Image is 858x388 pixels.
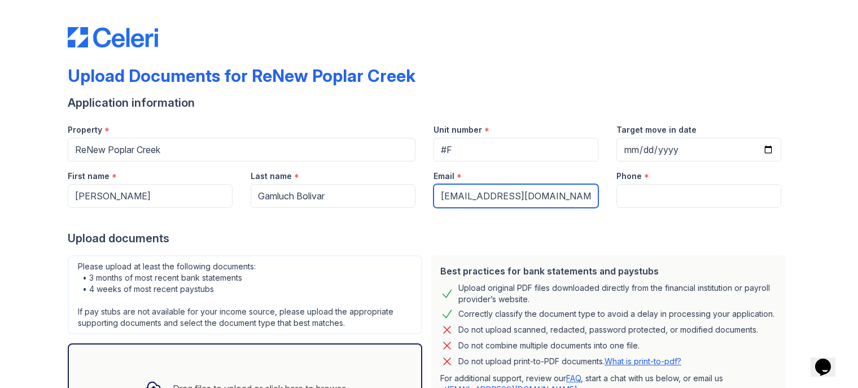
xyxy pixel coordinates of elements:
iframe: chat widget [811,343,847,377]
label: Unit number [434,124,482,136]
label: Target move in date [616,124,697,136]
p: Do not upload print-to-PDF documents. [458,356,681,367]
div: Upload Documents for ReNew Poplar Creek [68,66,415,86]
div: Best practices for bank statements and paystubs [440,264,777,278]
div: Upload documents [68,230,790,246]
div: Application information [68,95,790,111]
div: Do not combine multiple documents into one file. [458,339,640,352]
label: Last name [251,171,292,182]
label: Property [68,124,102,136]
div: Correctly classify the document type to avoid a delay in processing your application. [458,307,774,321]
div: Do not upload scanned, redacted, password protected, or modified documents. [458,323,758,337]
label: Email [434,171,454,182]
img: CE_Logo_Blue-a8612792a0a2168367f1c8372b55b34899dd931a85d93a1a3d3e32e68fde9ad4.png [68,27,158,47]
label: First name [68,171,110,182]
div: Please upload at least the following documents: • 3 months of most recent bank statements • 4 wee... [68,255,422,334]
label: Phone [616,171,642,182]
a: FAQ [566,373,581,383]
div: Upload original PDF files downloaded directly from the financial institution or payroll provider’... [458,282,777,305]
a: What is print-to-pdf? [605,356,681,366]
